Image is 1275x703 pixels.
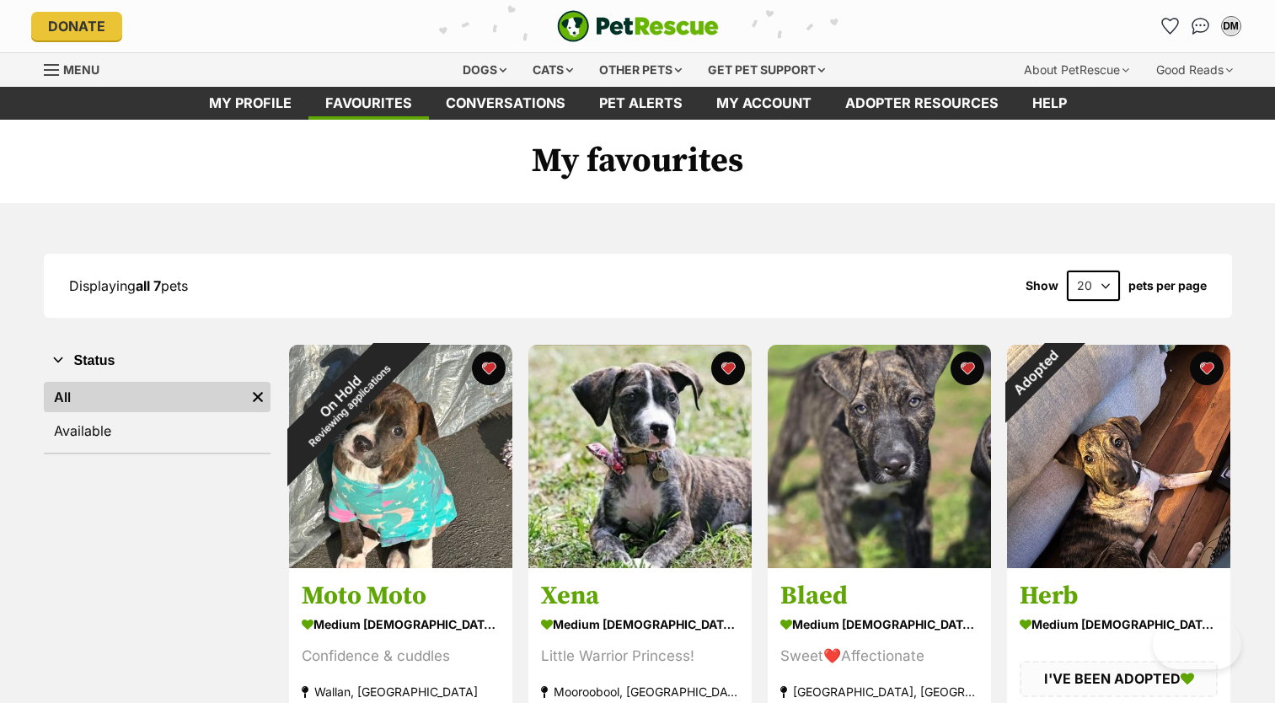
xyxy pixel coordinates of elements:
[31,12,122,40] a: Donate
[44,416,271,446] a: Available
[136,277,161,294] strong: all 7
[245,382,271,412] a: Remove filter
[302,646,500,668] div: Confidence & cuddles
[192,87,308,120] a: My profile
[44,53,111,83] a: Menu
[44,382,245,412] a: All
[289,555,512,572] a: On HoldReviewing applications
[251,308,437,494] div: On Hold
[44,378,271,453] div: Status
[528,345,752,568] img: Xena
[1012,53,1141,87] div: About PetRescue
[472,351,506,385] button: favourite
[557,10,719,42] img: logo-e224e6f780fb5917bec1dbf3a21bbac754714ae5b6737aabdf751b685950b380.svg
[63,62,99,77] span: Menu
[828,87,1015,120] a: Adopter resources
[582,87,699,120] a: Pet alerts
[451,53,518,87] div: Dogs
[1026,279,1058,292] span: Show
[1190,351,1224,385] button: favourite
[699,87,828,120] a: My account
[780,581,978,613] h3: Blaed
[302,613,500,637] div: medium [DEMOGRAPHIC_DATA] Dog
[696,53,837,87] div: Get pet support
[587,53,694,87] div: Other pets
[780,613,978,637] div: medium [DEMOGRAPHIC_DATA] Dog
[1223,18,1240,35] div: DM
[1187,13,1214,40] a: Conversations
[1157,13,1184,40] a: Favourites
[1192,18,1209,35] img: chat-41dd97257d64d25036548639549fe6c8038ab92f7586957e7f3b1b290dea8141.svg
[541,613,739,637] div: medium [DEMOGRAPHIC_DATA] Dog
[1153,619,1241,669] iframe: Help Scout Beacon - Open
[780,646,978,668] div: Sweet❤️Affectionate
[302,581,500,613] h3: Moto Moto
[951,351,984,385] button: favourite
[69,277,188,294] span: Displaying pets
[1020,662,1218,697] div: I'VE BEEN ADOPTED
[1007,345,1230,568] img: Herb
[1007,555,1230,572] a: Adopted
[711,351,745,385] button: favourite
[1128,279,1207,292] label: pets per page
[557,10,719,42] a: PetRescue
[1015,87,1084,120] a: Help
[289,345,512,568] img: Moto Moto
[1020,581,1218,613] h3: Herb
[1218,13,1245,40] button: My account
[44,350,271,372] button: Status
[521,53,585,87] div: Cats
[1020,613,1218,637] div: medium [DEMOGRAPHIC_DATA] Dog
[768,345,991,568] img: Blaed
[429,87,582,120] a: conversations
[1157,13,1245,40] ul: Account quick links
[308,87,429,120] a: Favourites
[1144,53,1245,87] div: Good Reads
[306,362,393,449] span: Reviewing applications
[541,581,739,613] h3: Xena
[541,646,739,668] div: Little Warrior Princess!
[984,323,1085,423] div: Adopted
